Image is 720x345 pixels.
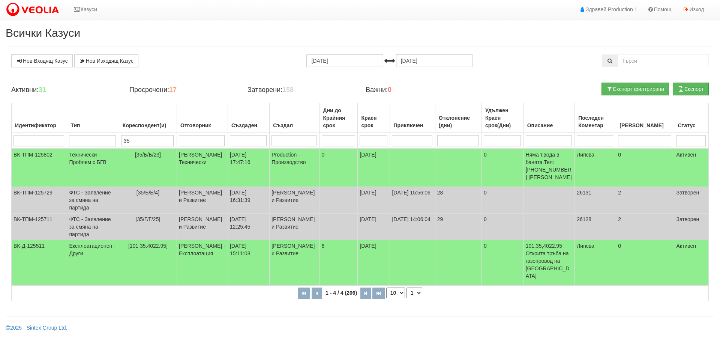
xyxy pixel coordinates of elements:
[282,86,294,93] b: 158
[526,120,573,131] div: Описание
[526,242,573,280] p: 101.35,4022.95 Открита тръба на газопровод на [GEOGRAPHIC_DATA]
[228,103,269,133] th: Създаден: No sort applied, activate to apply an ascending sort
[12,240,67,286] td: ВК-Д-125511
[12,214,67,240] td: ВК-ТПМ-125711
[67,149,119,187] td: Технически - Проблем с БГВ
[360,288,371,299] button: Следваща страница
[673,83,709,95] button: Експорт
[616,187,674,214] td: 2
[177,240,228,286] td: [PERSON_NAME] - Експлоатация
[136,216,160,222] span: [35/Г/Г/25]
[136,190,159,196] span: [35/Б/Б/4]
[67,214,119,240] td: ФТС - Заявление за смяна на партида
[121,120,175,131] div: Кореспондент(и)
[481,240,523,286] td: 0
[674,214,709,240] td: Затворен
[177,103,228,133] th: Отговорник: No sort applied, activate to apply an ascending sort
[388,86,391,93] b: 0
[177,149,228,187] td: [PERSON_NAME] - Технически
[674,103,709,133] th: Статус: No sort applied, activate to apply an ascending sort
[270,149,319,187] td: Production - Производство
[177,214,228,240] td: [PERSON_NAME] и Развитие
[128,243,168,249] span: [101 35.4022.95]
[618,120,672,131] div: [PERSON_NAME]
[616,149,674,187] td: 0
[270,214,319,240] td: [PERSON_NAME] и Развитие
[435,214,481,240] td: 29
[39,86,46,93] b: 31
[322,105,356,131] div: Дни до Крайния срок
[177,187,228,214] td: [PERSON_NAME] и Развитие
[67,103,119,133] th: Тип: No sort applied, activate to apply an ascending sort
[312,288,322,299] button: Предишна страница
[674,187,709,214] td: Затворен
[577,113,614,131] div: Последен Коментар
[390,103,435,133] th: Приключен: No sort applied, activate to apply an ascending sort
[676,120,706,131] div: Статус
[322,243,325,249] span: 6
[6,2,63,18] img: VeoliaLogo.png
[577,190,591,196] span: 26131
[577,216,591,222] span: 26128
[228,187,269,214] td: [DATE] 16:31:39
[11,86,118,94] h4: Активни:
[481,149,523,187] td: 0
[69,120,117,131] div: Тип
[230,120,267,131] div: Създаден
[247,86,354,94] h4: Затворени:
[358,149,390,187] td: [DATE]
[481,187,523,214] td: 0
[481,214,523,240] td: 0
[390,214,435,240] td: [DATE] 14:06:04
[674,240,709,286] td: Активен
[437,113,480,131] div: Отклонение (дни)
[616,214,674,240] td: 2
[481,103,523,133] th: Удължен Краен срок(Дни): No sort applied, activate to apply an ascending sort
[358,187,390,214] td: [DATE]
[135,152,161,158] span: [35/Б/Б/23]
[618,54,709,67] input: Търсене по Идентификатор, Бл/Вх/Ап, Тип, Описание, Моб. Номер, Имейл, Файл, Коментар,
[435,187,481,214] td: 28
[435,103,481,133] th: Отклонение (дни): No sort applied, activate to apply an ascending sort
[67,240,119,286] td: Експлоатационен - Други
[523,103,575,133] th: Описание: No sort applied, activate to apply an ascending sort
[616,240,674,286] td: 0
[271,120,317,131] div: Създал
[577,243,594,249] span: Липсва
[119,103,177,133] th: Кореспондент(и): No sort applied, activate to apply an ascending sort
[228,214,269,240] td: [DATE] 12:25:45
[270,187,319,214] td: [PERSON_NAME] и Развитие
[270,103,319,133] th: Създал: No sort applied, activate to apply an ascending sort
[674,149,709,187] td: Активен
[366,86,472,94] h4: Важни:
[372,288,385,299] button: Последна страница
[11,54,73,67] a: Нов Входящ Казус
[169,86,177,93] b: 17
[358,240,390,286] td: [DATE]
[358,103,390,133] th: Краен срок: No sort applied, activate to apply an ascending sort
[67,187,119,214] td: ФТС - Заявление за смяна на партида
[386,288,405,298] select: Брой редове на страница
[228,149,269,187] td: [DATE] 17:47:16
[358,214,390,240] td: [DATE]
[322,152,325,158] span: 0
[228,240,269,286] td: [DATE] 15:11:08
[360,113,388,131] div: Краен срок
[526,151,573,181] p: Няма т.вода в банята.Тел:[PHONE_NUMBER] [PERSON_NAME]
[406,288,422,298] select: Страница номер
[129,86,236,94] h4: Просрочени:
[319,103,358,133] th: Дни до Крайния срок: No sort applied, activate to apply an ascending sort
[179,120,226,131] div: Отговорник
[6,27,714,39] h2: Всички Казуси
[13,120,65,131] div: Идентификатор
[575,103,616,133] th: Последен Коментар: No sort applied, activate to apply an ascending sort
[390,187,435,214] td: [DATE] 15:56:06
[298,288,310,299] button: Първа страница
[616,103,674,133] th: Брой Файлове: No sort applied, activate to apply an ascending sort
[577,152,594,158] span: Липсва
[12,187,67,214] td: ВК-ТПМ-125729
[6,325,67,331] a: 2025 - Sintex Group Ltd.
[12,149,67,187] td: ВК-ТПМ-125802
[12,103,67,133] th: Идентификатор: No sort applied, activate to apply an ascending sort
[484,105,522,131] div: Удължен Краен срок(Дни)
